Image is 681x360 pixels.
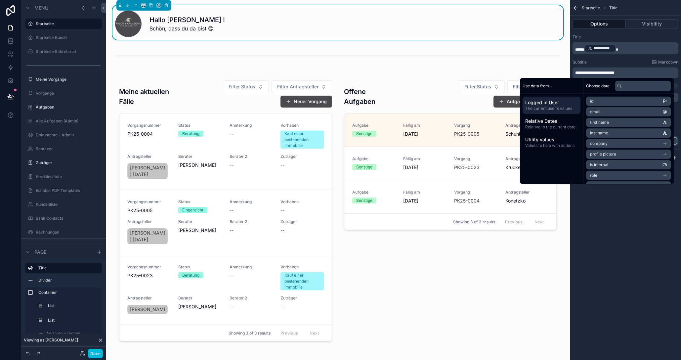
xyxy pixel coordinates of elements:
[525,143,578,148] span: Values to help with actions
[658,60,678,65] span: Markdown
[36,174,98,179] label: Kreditinstitute
[229,331,271,336] span: Showing 3 of 3 results
[626,19,679,28] button: Visibility
[573,67,678,78] div: scrollable content
[21,260,106,347] div: scrollable content
[34,243,68,250] span: Hidden pages
[36,160,98,165] label: Zuträger
[582,5,600,11] span: Startseite
[525,118,578,124] span: Relative Dates
[573,42,678,54] div: scrollable content
[24,337,78,343] span: Viewing as [PERSON_NAME]
[38,265,97,271] label: Title
[38,278,97,283] label: Divider
[34,249,46,255] span: Page
[48,303,95,308] label: List
[573,19,626,28] button: Options
[609,5,617,11] span: Title
[586,83,610,89] span: Choose data
[36,105,98,110] label: Aufgaben
[523,83,552,89] span: Use data from...
[88,349,103,358] button: Done
[525,106,578,111] span: The current user's values
[48,318,95,323] label: List
[453,219,495,225] span: Showing 3 of 3 results
[652,60,678,65] a: Markdown
[36,216,98,221] label: Bank Contacts
[525,124,578,130] span: Relative to the current date
[36,230,98,235] label: Rechnungen
[36,146,98,152] label: Benutzer
[525,99,578,106] span: Logged in User
[36,35,98,40] label: Startseite Kunde
[149,24,225,32] span: Schön, dass du da bist 😊
[36,21,98,26] label: Startseite
[36,188,98,193] label: Editable PDF Templates
[46,331,80,336] span: Add a new section
[525,136,578,143] span: Utility values
[520,94,583,154] div: scrollable content
[573,60,587,65] label: Subtitle
[36,118,98,124] label: Alle Aufgaben (Admin)
[36,202,98,207] label: Kundenliste
[38,290,97,295] label: Container
[36,49,98,54] label: Startseite Sekretariat
[36,77,98,82] label: Meine Vorgänge
[34,5,48,11] span: Menu
[573,34,581,40] label: Title
[36,91,98,96] label: Vorgänge
[149,15,225,24] h1: Hallo [PERSON_NAME] !
[36,132,98,138] label: Dokumente - Admin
